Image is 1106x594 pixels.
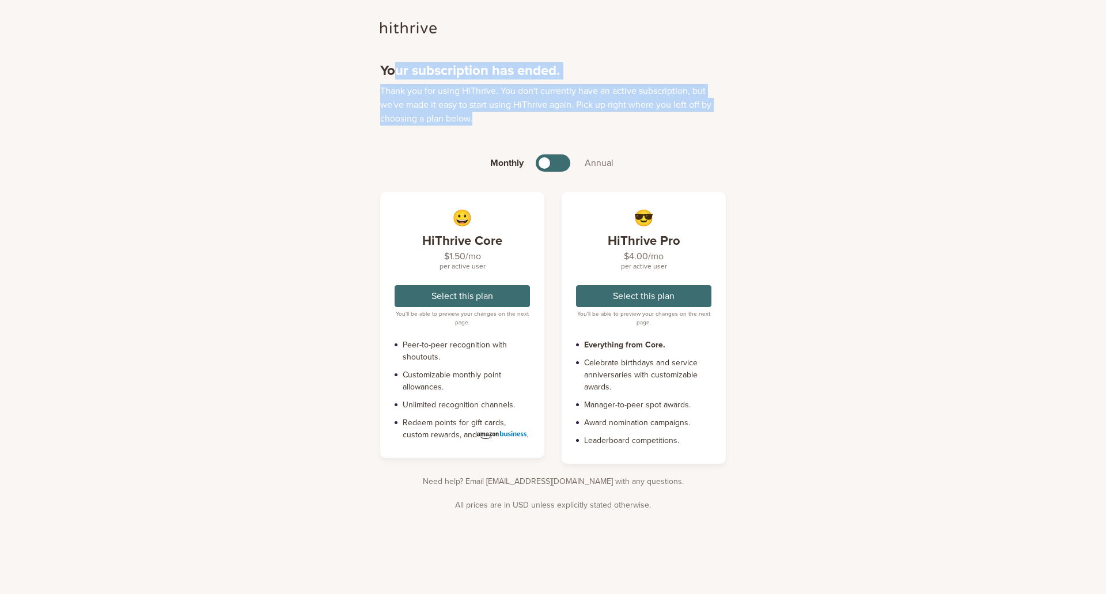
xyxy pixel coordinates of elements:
li: Celebrate birthdays and service anniversaries with customizable awards. [576,354,711,396]
li: Award nomination campaigns. [576,414,711,432]
i: 😎 [634,206,654,230]
p: All prices are in USD unless explicitly stated otherwise. [380,499,726,511]
p: Thank you for using HiThrive. You don't currently have an active subscription, but we've made it ... [380,84,726,126]
small: per active user [576,262,711,270]
button: Select this plan [395,285,530,307]
i: 😀 [452,206,473,230]
span: Annual [579,156,619,170]
div: You'll be able to preview your changes on the next page. [576,310,711,327]
li: Customizable monthly point allowances. [395,366,530,396]
h4: $1.50/mo [395,251,530,271]
li: Peer-to-peer recognition with shoutouts. [395,336,530,366]
strong: Everything from Core. [584,340,665,350]
h3: HiThrive Pro [576,233,711,248]
div: You'll be able to preview your changes on the next page. [395,310,530,327]
small: per active user [395,262,530,270]
span: Monthly [487,156,527,170]
img: hithrive-logo-dark.4eb238aa.svg [380,22,437,33]
h1: Your subscription has ended. [380,63,726,80]
img: amazon-business.de434970.svg [477,431,527,439]
h3: HiThrive Core [395,233,530,248]
p: Need help? Email [EMAIL_ADDRESS][DOMAIN_NAME] with any questions. [380,475,726,487]
li: Redeem points for gift cards, custom rewards, and . [395,414,530,444]
li: Manager-to-peer spot awards. [576,396,711,414]
h4: $4.00/mo [576,251,711,271]
span: Help [26,8,50,18]
li: Leaderboard competitions. [576,432,711,449]
button: Select this plan [576,285,711,307]
li: Unlimited recognition channels. [395,396,530,414]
